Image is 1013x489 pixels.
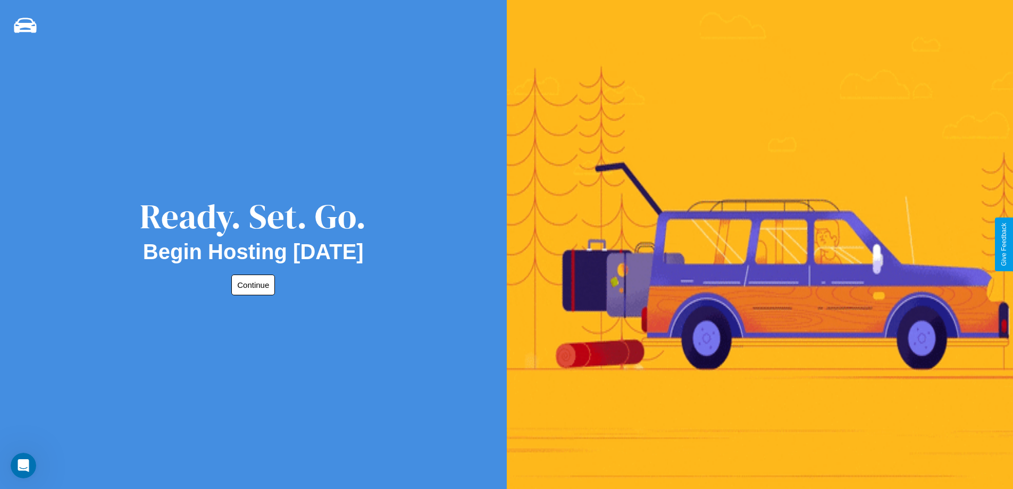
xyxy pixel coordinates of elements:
button: Continue [231,275,275,295]
div: Ready. Set. Go. [140,193,366,240]
h2: Begin Hosting [DATE] [143,240,364,264]
iframe: Intercom live chat [11,453,36,478]
div: Give Feedback [1000,223,1008,266]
